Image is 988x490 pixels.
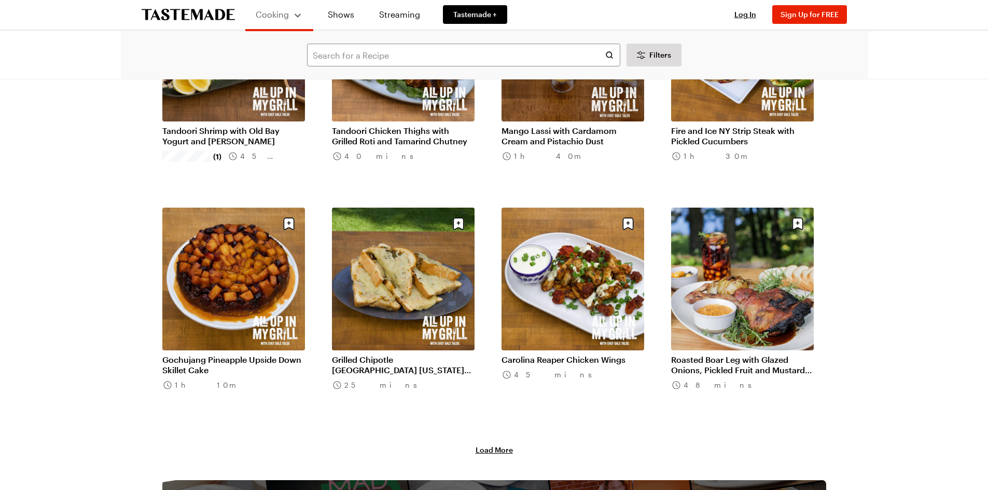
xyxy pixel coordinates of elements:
a: Tandoori Shrimp with Old Bay Yogurt and [PERSON_NAME] [162,126,305,146]
button: Save recipe [618,214,638,234]
button: Sign Up for FREE [772,5,847,24]
a: Tandoori Chicken Thighs with Grilled Roti and Tamarind Chutney [332,126,475,146]
span: Cooking [256,9,289,19]
a: Tastemade + [443,5,507,24]
button: Save recipe [788,214,808,234]
span: Tastemade + [453,9,497,20]
a: Carolina Reaper Chicken Wings [502,355,644,365]
span: Log In [734,10,756,19]
button: Cooking [256,4,303,25]
a: Roasted Boar Leg with Glazed Onions, Pickled Fruit and Mustard Sauce [671,355,814,375]
button: Log In [725,9,766,20]
a: To Tastemade Home Page [142,9,235,21]
a: Mango Lassi with Cardamom Cream and Pistachio Dust [502,126,644,146]
span: Filters [649,50,671,60]
a: Gochujang Pineapple Upside Down Skillet Cake [162,355,305,375]
a: Grilled Chipotle [GEOGRAPHIC_DATA] [US_STATE] Toast [332,355,475,375]
button: Save recipe [449,214,468,234]
button: Save recipe [279,214,299,234]
input: Search for a Recipe [307,44,620,66]
span: Sign Up for FREE [781,10,839,19]
button: Desktop filters [627,44,681,66]
button: Load More [476,445,513,455]
a: Fire and Ice NY Strip Steak with Pickled Cucumbers [671,126,814,146]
